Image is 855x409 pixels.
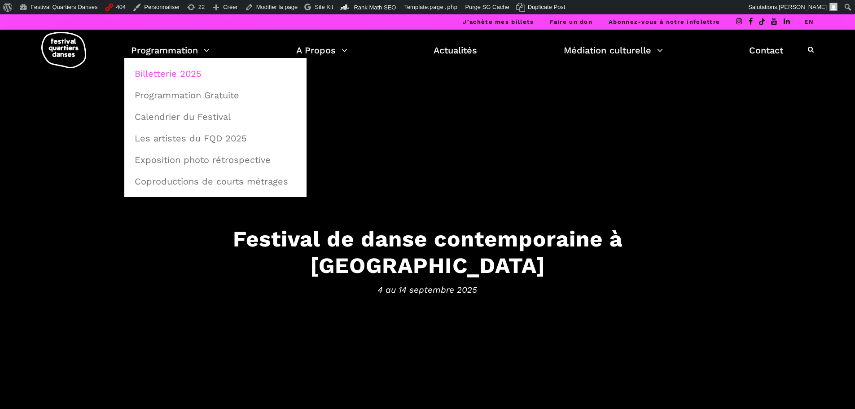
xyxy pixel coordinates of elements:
a: Exposition photo rétrospective [129,150,302,170]
a: Calendrier du Festival [129,106,302,127]
a: Programmation Gratuite [129,85,302,106]
span: Site Kit [315,4,333,10]
a: J’achète mes billets [463,18,534,25]
a: Faire un don [550,18,592,25]
a: Billetterie 2025 [129,63,302,84]
span: Rank Math SEO [354,4,396,11]
a: Actualités [434,43,477,58]
span: [PERSON_NAME] [779,4,827,10]
span: page.php [430,4,458,10]
a: EN [804,18,814,25]
a: Contact [749,43,783,58]
a: Coproductions de courts métrages [129,171,302,192]
span: 4 au 14 septembre 2025 [149,283,706,296]
img: logo-fqd-med [41,32,86,68]
h3: Festival de danse contemporaine à [GEOGRAPHIC_DATA] [149,226,706,279]
a: Programmation [131,43,210,58]
a: A Propos [296,43,347,58]
a: Les artistes du FQD 2025 [129,128,302,149]
a: Abonnez-vous à notre infolettre [609,18,720,25]
a: Médiation culturelle [564,43,663,58]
